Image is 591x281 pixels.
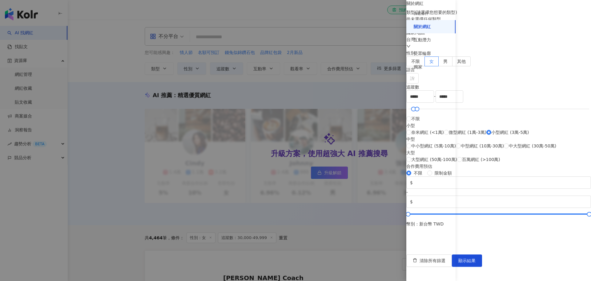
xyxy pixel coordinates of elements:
span: 顯示結果 [458,258,476,263]
span: 百萬網紅 (>100萬) [462,156,500,163]
div: 幣別 : 新台幣 TWD [406,221,591,227]
div: 獨家 [414,64,422,70]
div: 尚未選擇任何類型 [406,16,591,23]
div: 受眾輪廓 [414,51,431,57]
div: 類型 ( 請選擇您想要的類型 ) [406,9,591,16]
span: 中型網紅 (10萬-30萬) [461,143,504,149]
span: 微型網紅 (1萬-3萬) [449,129,486,136]
div: 互動潛力 [414,37,431,43]
div: 大型 [406,149,556,156]
div: 關於網紅 [414,24,431,30]
span: 女 [429,59,434,64]
div: 合作費用預估 [406,163,591,170]
div: 性別 [406,50,591,56]
span: 小型網紅 (3萬-5萬) [491,129,529,136]
span: 中大型網紅 (30萬-50萬) [509,143,556,149]
button: 顯示結果 [452,254,482,267]
div: 追蹤數 [406,84,591,90]
span: 其他 [457,59,466,64]
div: 國家/地區 [406,29,591,36]
div: 中型 [406,136,556,143]
div: 篩選條件 [414,11,428,16]
div: 小型 [406,122,556,129]
div: 台灣 [406,36,591,43]
div: 語言 [406,66,591,73]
